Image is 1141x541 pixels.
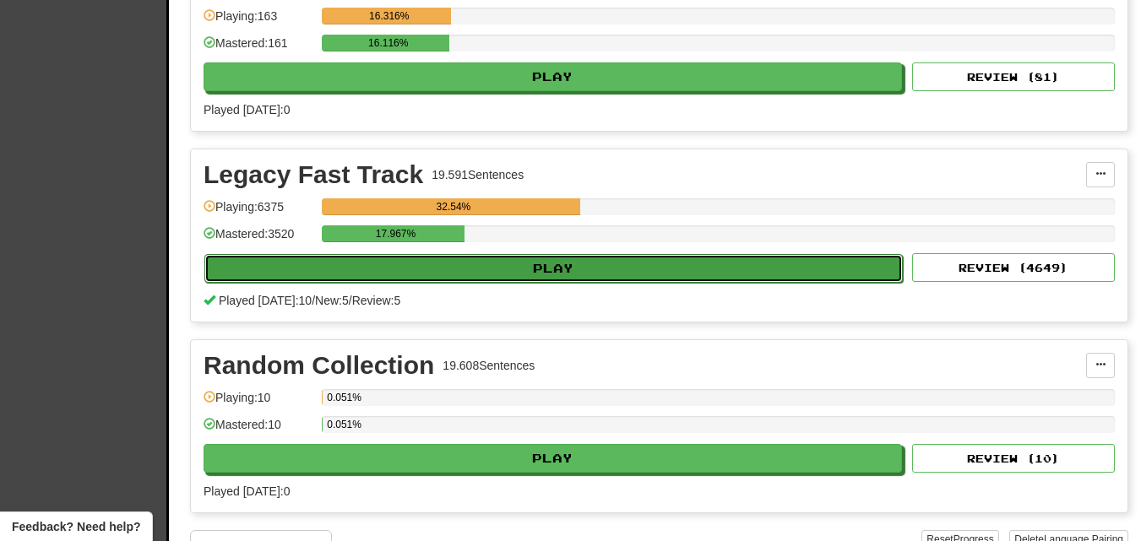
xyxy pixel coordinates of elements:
div: Mastered: 10 [204,416,313,444]
button: Play [204,254,903,283]
div: Mastered: 161 [204,35,313,62]
span: New: 5 [315,294,349,307]
span: Played [DATE]: 0 [204,103,290,116]
span: Played [DATE]: 10 [219,294,312,307]
div: Random Collection [204,353,434,378]
span: / [312,294,315,307]
div: 32.54% [327,198,579,215]
div: Legacy Fast Track [204,162,423,187]
div: 16.116% [327,35,449,51]
span: / [349,294,352,307]
button: Play [204,62,902,91]
div: Playing: 163 [204,8,313,35]
button: Review (10) [912,444,1115,473]
div: Playing: 6375 [204,198,313,226]
button: Review (4649) [912,253,1115,282]
button: Play [204,444,902,473]
div: Playing: 10 [204,389,313,417]
span: Review: 5 [352,294,401,307]
span: Played [DATE]: 0 [204,484,290,498]
span: Open feedback widget [12,518,140,535]
div: 19.591 Sentences [432,166,524,183]
button: Review (81) [912,62,1115,91]
div: 16.316% [327,8,451,24]
div: 19.608 Sentences [443,357,535,374]
div: Mastered: 3520 [204,225,313,253]
div: 17.967% [327,225,464,242]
